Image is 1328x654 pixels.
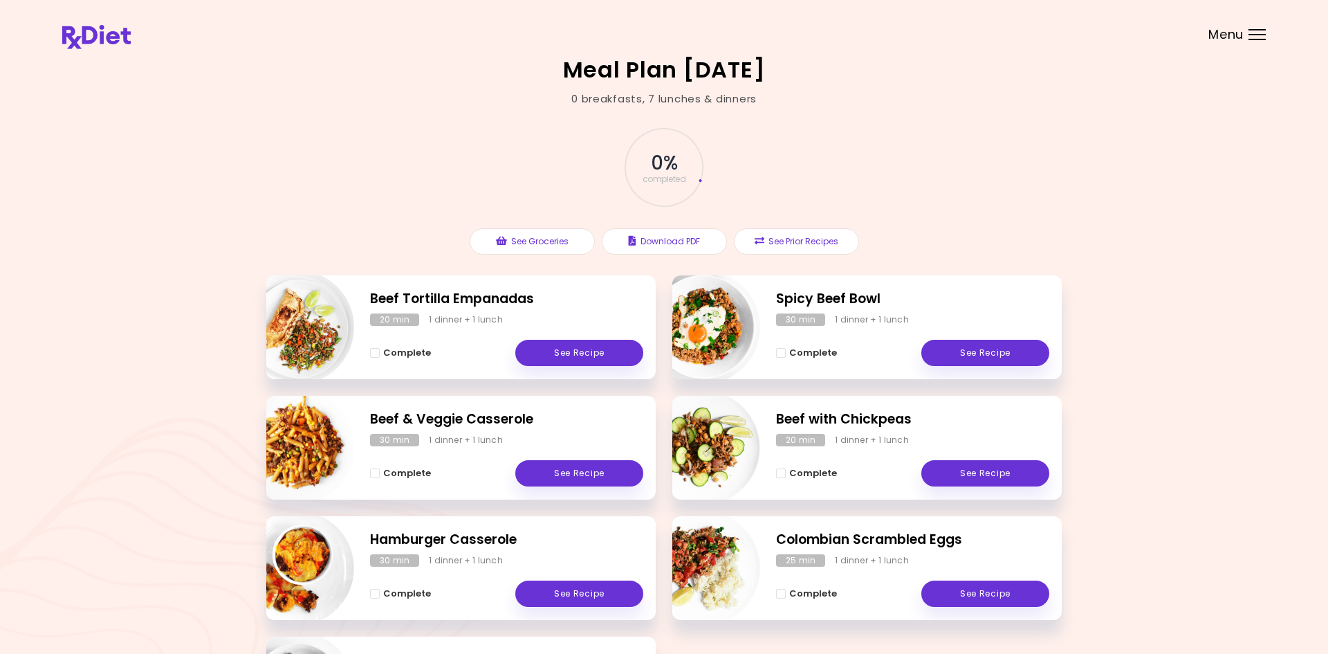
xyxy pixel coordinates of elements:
[370,289,643,309] h2: Beef Tortilla Empanadas
[515,340,643,366] a: See Recipe - Beef Tortilla Empanadas
[776,314,825,326] div: 30 min
[370,434,419,446] div: 30 min
[62,25,131,49] img: RxDiet
[429,314,503,326] div: 1 dinner + 1 lunch
[651,152,676,175] span: 0 %
[645,511,760,626] img: Info - Colombian Scrambled Eggs
[370,410,643,430] h2: Beef & Veggie Casserole
[429,554,503,567] div: 1 dinner + 1 lunch
[370,345,431,361] button: Complete - Beef Tortilla Empanadas
[776,465,837,482] button: Complete - Beef with Chickpeas
[835,434,909,446] div: 1 dinner + 1 lunch
[239,270,354,385] img: Info - Beef Tortilla Empanadas
[643,175,686,183] span: completed
[370,465,431,482] button: Complete - Beef & Veggie Casserole
[239,511,354,626] img: Info - Hamburger Casserole
[470,228,595,255] button: See Groceries
[370,314,419,326] div: 20 min
[571,91,757,107] div: 0 breakfasts , 7 lunches & dinners
[563,59,766,81] h2: Meal Plan [DATE]
[776,585,837,602] button: Complete - Colombian Scrambled Eggs
[789,468,837,479] span: Complete
[383,588,431,599] span: Complete
[776,554,825,567] div: 25 min
[789,588,837,599] span: Complete
[789,347,837,358] span: Complete
[1208,28,1244,41] span: Menu
[835,554,909,567] div: 1 dinner + 1 lunch
[776,434,825,446] div: 20 min
[776,410,1049,430] h2: Beef with Chickpeas
[921,340,1049,366] a: See Recipe - Spicy Beef Bowl
[645,390,760,505] img: Info - Beef with Chickpeas
[383,468,431,479] span: Complete
[515,460,643,487] a: See Recipe - Beef & Veggie Casserole
[835,314,909,326] div: 1 dinner + 1 lunch
[921,460,1049,487] a: See Recipe - Beef with Chickpeas
[370,554,419,567] div: 30 min
[429,434,503,446] div: 1 dinner + 1 lunch
[776,345,837,361] button: Complete - Spicy Beef Bowl
[383,347,431,358] span: Complete
[645,270,760,385] img: Info - Spicy Beef Bowl
[602,228,727,255] button: Download PDF
[515,581,643,607] a: See Recipe - Hamburger Casserole
[239,390,354,505] img: Info - Beef & Veggie Casserole
[734,228,859,255] button: See Prior Recipes
[776,289,1049,309] h2: Spicy Beef Bowl
[776,530,1049,550] h2: Colombian Scrambled Eggs
[370,585,431,602] button: Complete - Hamburger Casserole
[370,530,643,550] h2: Hamburger Casserole
[921,581,1049,607] a: See Recipe - Colombian Scrambled Eggs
